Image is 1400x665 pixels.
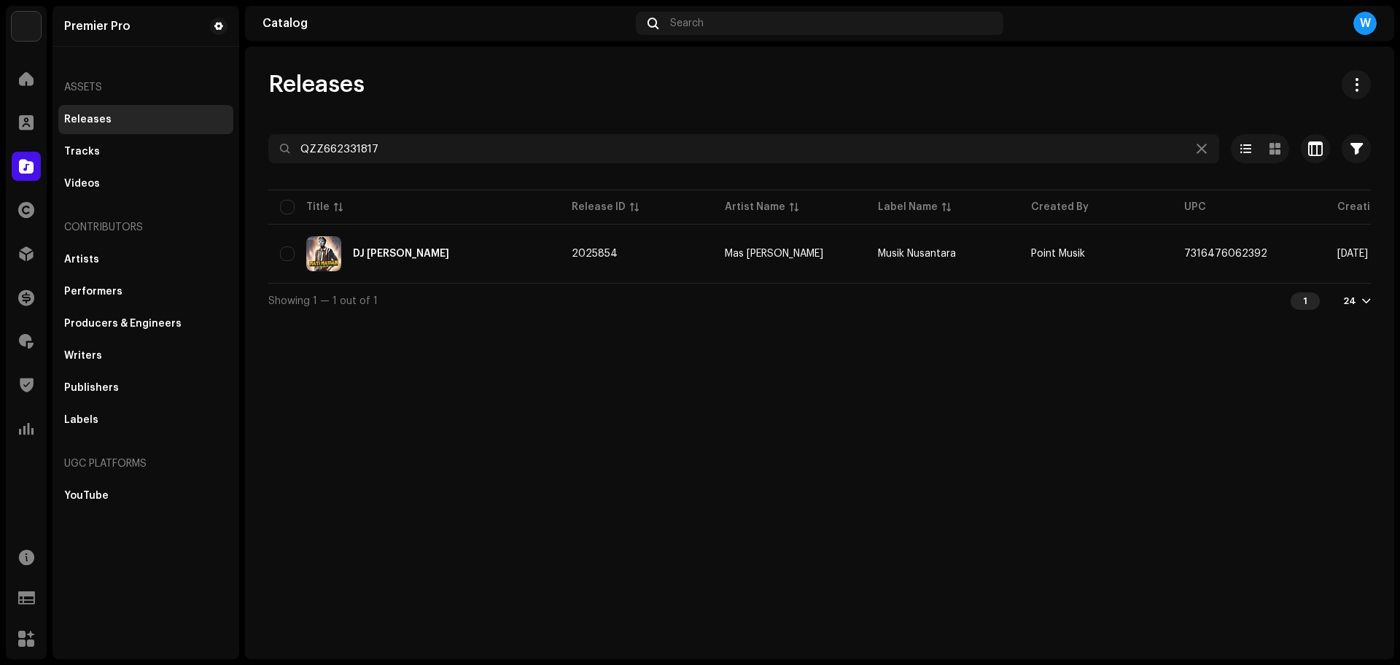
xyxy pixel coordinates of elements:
[58,245,233,274] re-m-nav-item: Artists
[64,414,98,426] div: Labels
[64,382,119,394] div: Publishers
[670,17,704,29] span: Search
[1184,249,1267,259] span: 7316476062392
[64,146,100,157] div: Tracks
[58,405,233,435] re-m-nav-item: Labels
[64,318,182,330] div: Producers & Engineers
[64,114,112,125] div: Releases
[64,286,122,297] div: Performers
[306,200,330,214] div: Title
[262,17,630,29] div: Catalog
[878,200,938,214] div: Label Name
[1031,249,1085,259] span: Point Musik
[353,249,449,259] div: DJ MATI MATIAN
[64,20,131,32] div: Premier Pro
[58,481,233,510] re-m-nav-item: YouTube
[572,249,618,259] span: 2025854
[268,296,378,306] span: Showing 1 — 1 out of 1
[268,134,1219,163] input: Search
[58,169,233,198] re-m-nav-item: Videos
[58,105,233,134] re-m-nav-item: Releases
[725,249,823,259] div: Mas [PERSON_NAME]
[725,249,855,259] span: Mas Surjan
[64,178,100,190] div: Videos
[58,341,233,370] re-m-nav-item: Writers
[12,12,41,41] img: 64f15ab7-a28a-4bb5-a164-82594ec98160
[58,70,233,105] re-a-nav-header: Assets
[58,446,233,481] re-a-nav-header: UGC Platforms
[58,137,233,166] re-m-nav-item: Tracks
[1291,292,1320,310] div: 1
[878,249,956,259] span: Musik Nusantara
[268,70,365,99] span: Releases
[725,200,785,214] div: Artist Name
[58,373,233,402] re-m-nav-item: Publishers
[58,210,233,245] re-a-nav-header: Contributors
[1353,12,1377,35] div: W
[64,350,102,362] div: Writers
[1343,295,1356,307] div: 24
[64,490,109,502] div: YouTube
[58,309,233,338] re-m-nav-item: Producers & Engineers
[58,277,233,306] re-m-nav-item: Performers
[64,254,99,265] div: Artists
[306,236,341,271] img: c0ee415b-d4ed-41a8-8669-8baf8a2a83ac
[572,200,626,214] div: Release ID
